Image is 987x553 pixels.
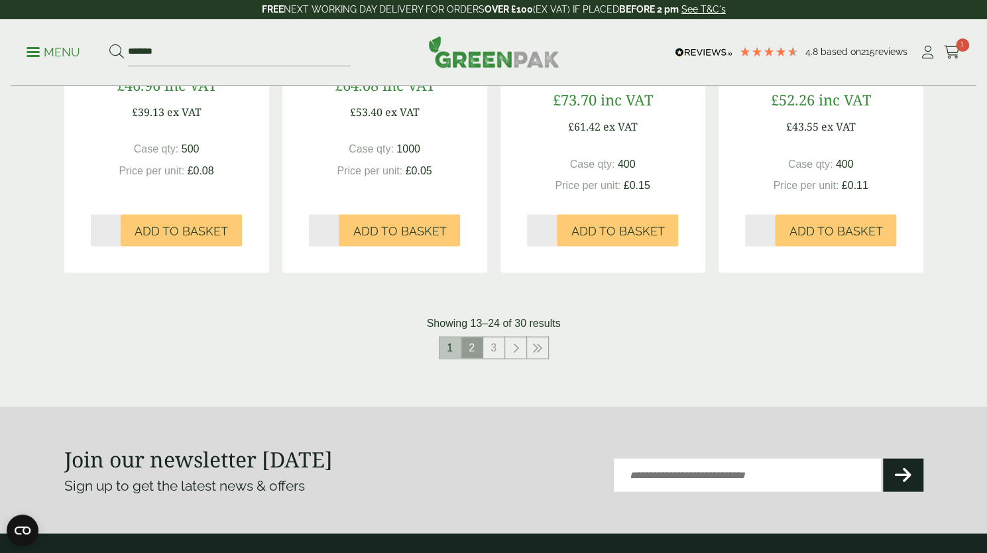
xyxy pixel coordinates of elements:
span: £0.05 [406,164,432,176]
span: 1000 [396,143,420,154]
a: 1 [944,42,960,62]
span: £73.70 [553,90,597,109]
span: £43.55 [786,119,819,134]
span: £0.08 [188,164,214,176]
span: 400 [618,158,636,169]
span: Price per unit: [119,164,184,176]
span: 2 [461,337,483,358]
span: £39.13 [132,105,164,119]
div: 4.79 Stars [739,46,799,58]
strong: Join our newsletter [DATE] [64,444,333,473]
button: Add to Basket [339,214,460,246]
span: Add to Basket [353,223,446,238]
strong: FREE [262,4,284,15]
strong: OVER £100 [485,4,533,15]
p: Menu [27,44,80,60]
span: Add to Basket [789,223,882,238]
span: £61.42 [568,119,601,134]
span: Case qty: [788,158,833,169]
span: £52.26 [771,90,815,109]
span: inc VAT [382,75,435,95]
span: Price per unit: [773,179,839,190]
span: £46.96 [117,75,160,95]
a: 1 [439,337,461,358]
span: 215 [861,46,875,57]
p: Sign up to get the latest news & offers [64,475,451,496]
p: Showing 13–24 of 30 results [427,315,561,331]
span: inc VAT [601,90,653,109]
span: Case qty: [349,143,394,154]
button: Add to Basket [121,214,242,246]
a: Menu [27,44,80,58]
i: Cart [944,46,960,59]
span: £0.11 [842,179,868,190]
img: REVIEWS.io [675,48,732,57]
span: 400 [836,158,854,169]
span: reviews [875,46,907,57]
span: 500 [182,143,200,154]
span: Case qty: [570,158,615,169]
span: inc VAT [164,75,217,95]
span: ex VAT [385,105,420,119]
button: Open CMP widget [7,515,38,546]
span: Add to Basket [571,223,664,238]
a: See T&C's [681,4,726,15]
span: ex VAT [603,119,638,134]
span: £0.15 [624,179,650,190]
span: £64.08 [335,75,378,95]
span: ex VAT [167,105,202,119]
span: Case qty: [134,143,179,154]
span: Price per unit: [337,164,402,176]
span: inc VAT [819,90,871,109]
span: £53.40 [350,105,382,119]
a: 3 [483,337,504,358]
span: ex VAT [821,119,856,134]
button: Add to Basket [775,214,896,246]
span: Add to Basket [135,223,228,238]
button: Add to Basket [557,214,678,246]
span: 4.8 [805,46,821,57]
span: Price per unit: [555,179,620,190]
span: Based on [821,46,861,57]
span: 1 [956,38,969,52]
strong: BEFORE 2 pm [619,4,679,15]
i: My Account [919,46,936,59]
img: GreenPak Supplies [428,36,559,68]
